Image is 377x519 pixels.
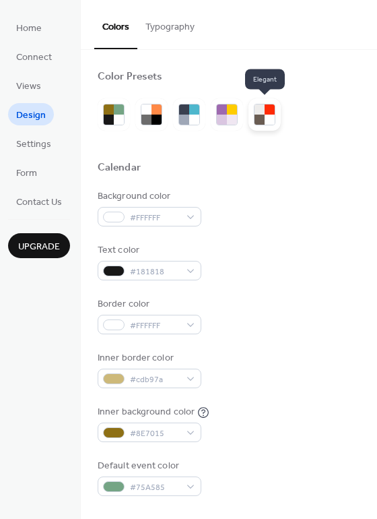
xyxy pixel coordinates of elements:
button: Upgrade [8,233,70,258]
a: Views [8,74,49,96]
span: Contact Us [16,195,62,210]
div: Calendar [98,161,141,175]
div: Background color [98,189,199,204]
span: #FFFFFF [130,211,180,225]
span: #8E7015 [130,427,180,441]
span: Home [16,22,42,36]
span: #75A585 [130,481,180,495]
div: Color Presets [98,70,162,84]
span: Elegant [245,69,285,90]
div: Inner background color [98,405,195,419]
span: Design [16,109,46,123]
a: Form [8,161,45,183]
span: Form [16,166,37,181]
div: Border color [98,297,199,311]
span: #181818 [130,265,180,279]
a: Connect [8,45,60,67]
span: #cdb97a [130,373,180,387]
span: Upgrade [18,240,60,254]
a: Home [8,16,50,38]
span: Settings [16,138,51,152]
span: #FFFFFF [130,319,180,333]
a: Contact Us [8,190,70,212]
div: Default event color [98,459,199,473]
div: Text color [98,243,199,257]
span: Views [16,80,41,94]
div: Inner border color [98,351,199,365]
a: Settings [8,132,59,154]
span: Connect [16,51,52,65]
a: Design [8,103,54,125]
